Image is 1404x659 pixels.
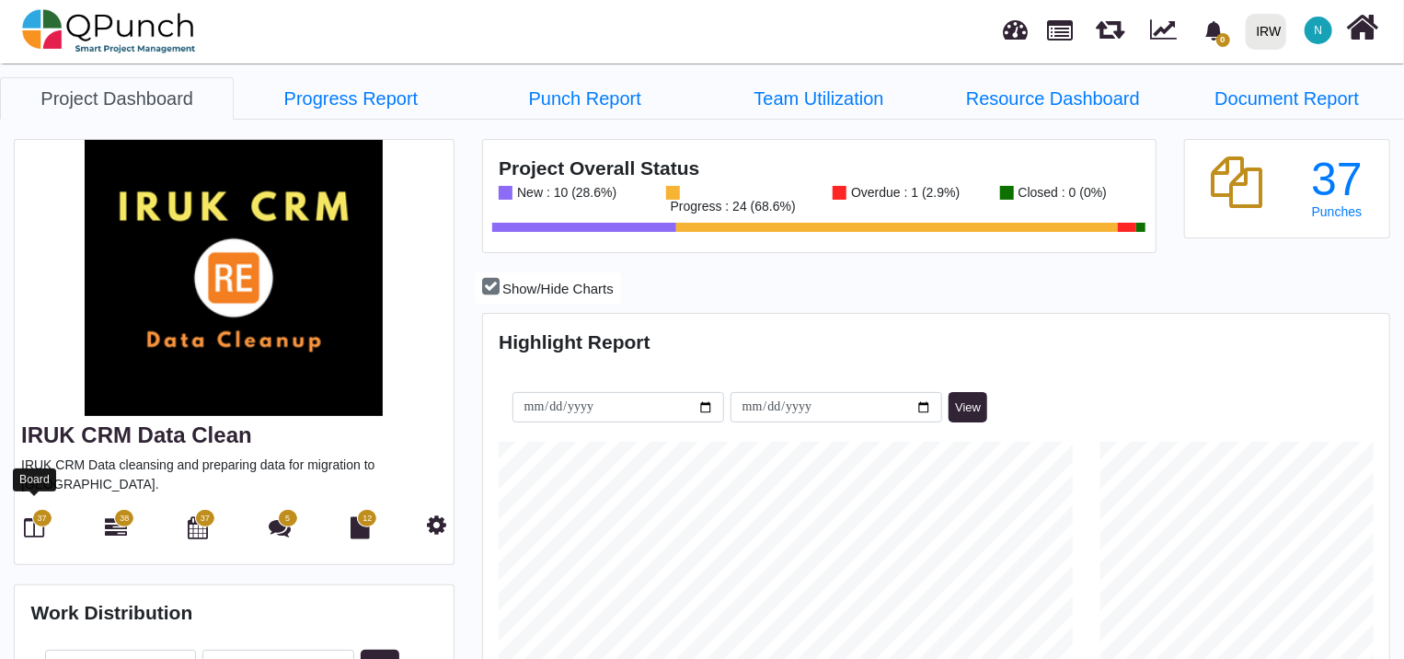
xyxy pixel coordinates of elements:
a: IRUK CRM Data Clean [21,422,252,447]
svg: bell fill [1204,21,1224,40]
span: Nizamp [1305,17,1332,44]
a: Document Report [1170,77,1404,120]
span: 5 [285,513,290,526]
a: 38 [105,524,127,538]
div: Closed : 0 (0%) [1014,186,1107,200]
a: Progress Report [234,77,467,120]
a: bell fill0 [1193,1,1238,59]
a: Team Utilization [702,77,936,120]
a: Resource Dashboard [936,77,1169,120]
div: Notification [1198,14,1230,47]
span: 38 [120,513,129,526]
p: IRUK CRM Data cleansing and preparing data for migration to [GEOGRAPHIC_DATA]. [21,456,447,494]
i: Gantt [105,516,127,538]
span: 0 [1216,33,1230,47]
i: Calendar [188,516,208,538]
h4: Project Overall Status [499,156,1139,179]
div: Overdue : 1 (2.9%) [846,186,960,200]
div: New : 10 (28.6%) [512,186,616,200]
a: IRW [1237,1,1294,62]
a: 37 Punches [1301,156,1374,219]
div: Board [13,468,56,491]
i: Punch Discussion [269,516,291,538]
h4: Highlight Report [499,330,1373,353]
div: IRW [1257,16,1282,48]
button: View [949,392,987,423]
div: Dynamic Report [1141,1,1193,62]
a: N [1294,1,1343,60]
span: Releases [1096,9,1124,40]
i: Document Library [351,516,370,538]
img: qpunch-sp.fa6292f.png [22,4,196,59]
i: Home [1347,10,1379,45]
span: Show/Hide Charts [502,281,614,296]
span: Dashboard [1004,11,1029,39]
li: IRUK CRM Data Clean [702,77,936,119]
button: Show/Hide Charts [475,272,621,305]
i: Project Settings [428,514,447,536]
span: Punches [1312,204,1362,219]
a: Punch Report [468,77,702,120]
div: Progress : 24 (68.6%) [666,200,796,214]
span: N [1315,25,1323,36]
span: 12 [363,513,372,526]
div: 37 [1301,156,1374,202]
span: 37 [37,513,46,526]
span: Projects [1048,12,1074,40]
span: 37 [201,513,210,526]
h4: Work Distribution [31,601,438,624]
